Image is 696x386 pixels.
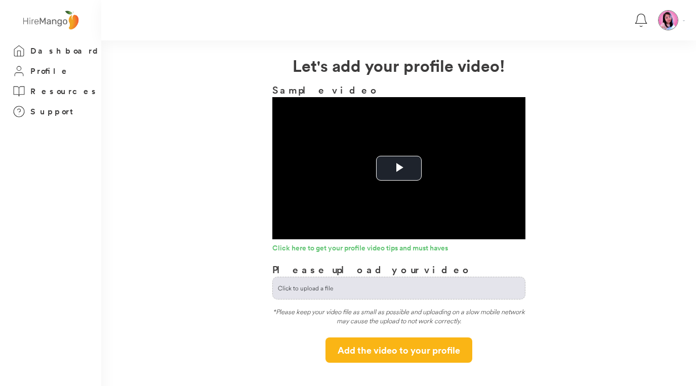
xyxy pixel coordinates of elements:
div: Video Player [272,97,525,239]
img: KM%20SOCIALS.jpg.png [659,11,678,30]
h3: Please upload your video [272,262,472,277]
h3: Sample video [272,82,525,97]
img: logo%20-%20hiremango%20gray.png [20,9,81,32]
h3: Resources [30,85,99,98]
div: *Please keep your video file as small as possible and uploading on a slow mobile network may caus... [272,307,525,330]
h3: Dashboard [30,45,101,57]
h3: Support [30,105,78,118]
h3: Profile [30,65,70,77]
img: Vector [683,20,685,21]
button: Add the video to your profile [325,337,472,363]
h2: Let's add your profile video! [101,53,696,77]
a: Click here to get your profile video tips and must haves [272,244,525,254]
